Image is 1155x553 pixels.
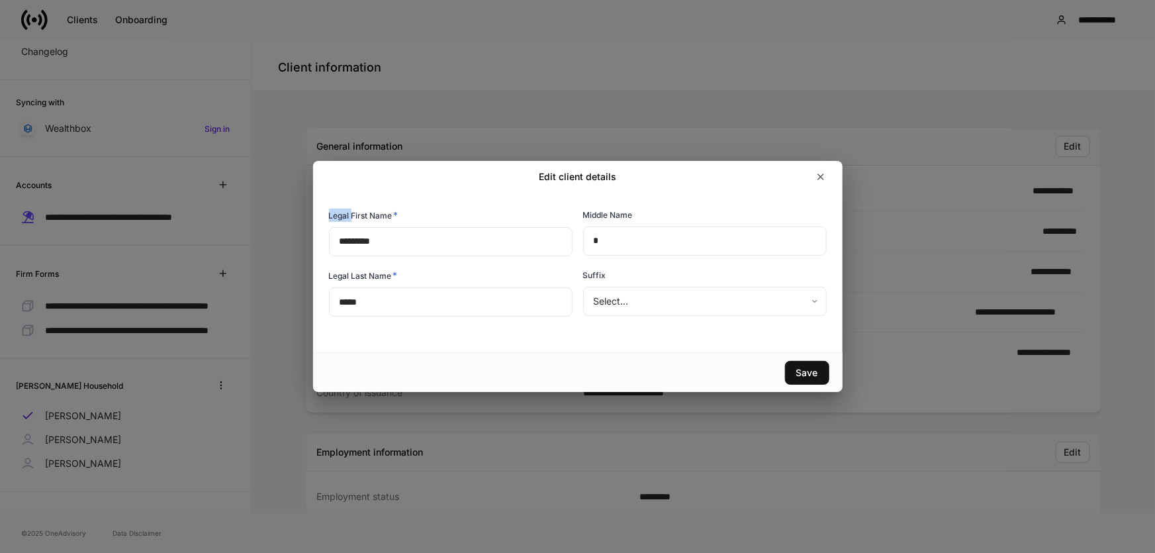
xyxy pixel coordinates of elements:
h6: Suffix [583,269,606,281]
h2: Edit client details [539,170,616,183]
div: Save [796,368,818,377]
button: Save [785,361,829,385]
h6: Legal First Name [329,209,398,222]
div: Select... [583,287,826,316]
h6: Legal Last Name [329,269,398,282]
h6: Middle Name [583,209,633,221]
